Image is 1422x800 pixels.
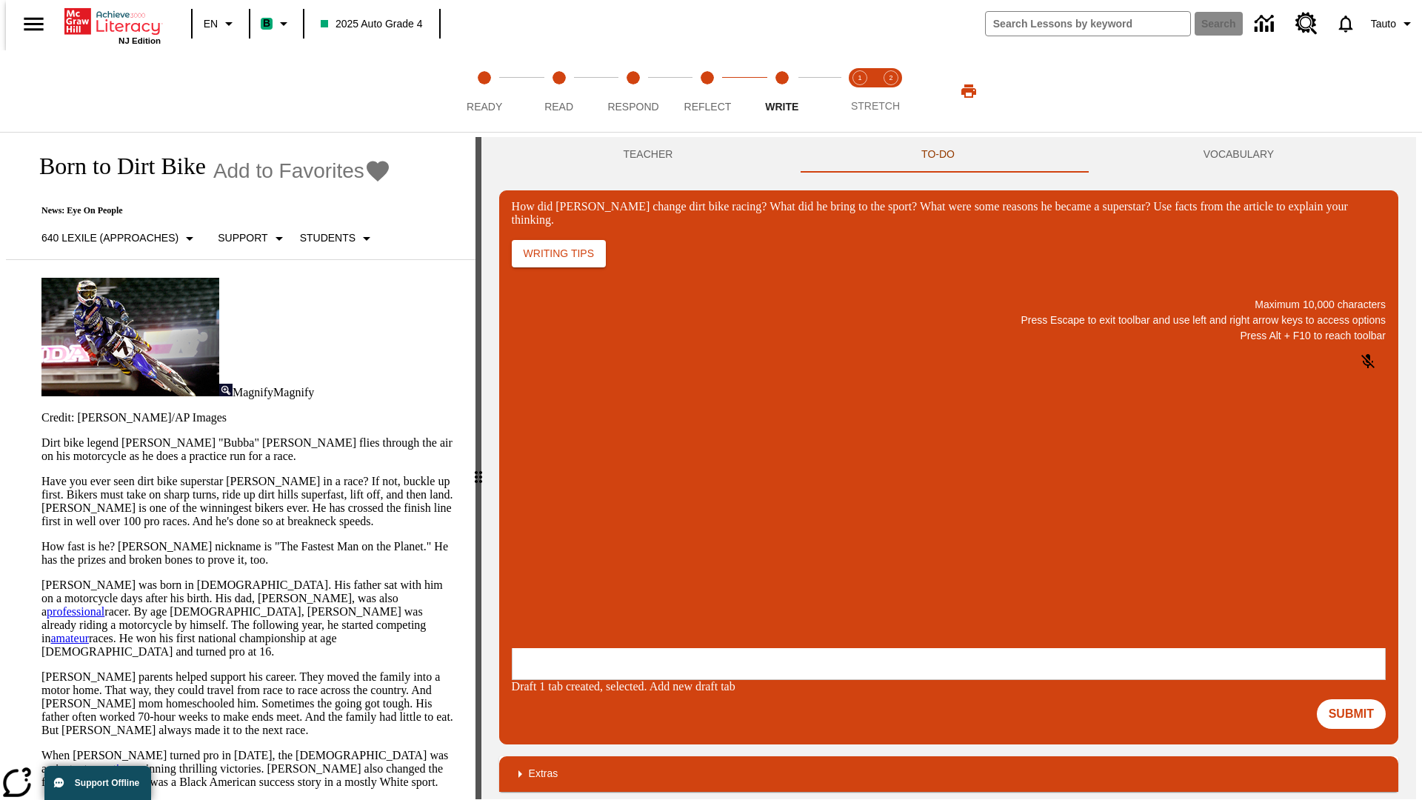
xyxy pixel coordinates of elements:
[544,101,573,113] span: Read
[739,50,825,132] button: Write step 5 of 5
[273,386,314,399] span: Magnify
[664,50,750,132] button: Reflect step 4 of 5
[512,240,606,267] button: Writing Tips
[869,50,912,132] button: Stretch Respond step 2 of 2
[213,158,391,184] button: Add to Favorites - Born to Dirt Bike
[41,411,458,424] p: Credit: [PERSON_NAME]/AP Images
[24,205,391,216] p: News: Eye On People
[797,137,1079,173] button: TO-DO
[1079,137,1398,173] button: VOCABULARY
[986,12,1190,36] input: search field
[41,540,458,567] p: How fast is he? [PERSON_NAME] nickname is "The Fastest Man on the Planet." He has the prizes and ...
[590,50,676,132] button: Respond step 3 of 5
[41,475,458,528] p: Have you ever seen dirt bike superstar [PERSON_NAME] in a race? If not, buckle up first. Bikers m...
[499,137,1398,173] div: Instructional Panel Tabs
[838,50,881,132] button: Stretch Read step 1 of 2
[41,436,458,463] p: Dirt bike legend [PERSON_NAME] "Bubba" [PERSON_NAME] flies through the air on his motorcycle as h...
[467,101,502,113] span: Ready
[529,766,558,781] p: Extras
[1371,16,1396,32] span: Tauto
[1326,4,1365,43] a: Notifications
[41,278,219,396] img: Motocross racer James Stewart flies through the air on his dirt bike.
[294,225,381,252] button: Select Student
[321,16,423,32] span: 2025 Auto Grade 4
[1317,699,1386,729] button: Submit
[41,749,458,789] p: When [PERSON_NAME] turned pro in [DATE], the [DEMOGRAPHIC_DATA] was an instant , winning thrillin...
[851,100,900,112] span: STRETCH
[889,74,892,81] text: 2
[75,778,139,788] span: Support Offline
[6,12,216,39] p: One change [PERSON_NAME] brought to dirt bike racing was…
[87,762,132,775] a: sensation
[475,137,481,799] div: Press Enter or Spacebar and then press right and left arrow keys to move the slider
[441,50,527,132] button: Ready step 1 of 5
[219,384,233,396] img: Magnify
[1365,10,1422,37] button: Profile/Settings
[64,5,161,45] div: Home
[6,137,475,792] div: reading
[197,10,244,37] button: Language: EN, Select a language
[41,579,458,659] p: [PERSON_NAME] was born in [DEMOGRAPHIC_DATA]. His father sat with him on a motorcycle days after ...
[858,74,861,81] text: 1
[50,632,89,644] a: amateur
[24,153,206,180] h1: Born to Dirt Bike
[47,605,104,618] a: professional
[512,297,1386,313] p: Maximum 10,000 characters
[6,12,216,39] body: How did Stewart change dirt bike racing? What did he bring to the sport? What were some reasons h...
[212,225,293,252] button: Scaffolds, Support
[36,225,204,252] button: Select Lexile, 640 Lexile (Approaches)
[263,14,270,33] span: B
[1246,4,1286,44] a: Data Center
[213,159,364,183] span: Add to Favorites
[204,16,218,32] span: EN
[44,766,151,800] button: Support Offline
[512,680,1386,693] div: Draft 1 tab created, selected. Add new draft tab
[765,101,798,113] span: Write
[515,50,601,132] button: Read step 2 of 5
[481,137,1416,799] div: activity
[118,36,161,45] span: NJ Edition
[300,230,355,246] p: Students
[255,10,298,37] button: Boost Class color is mint green. Change class color
[12,2,56,46] button: Open side menu
[945,78,992,104] button: Print
[512,313,1386,328] p: Press Escape to exit toolbar and use left and right arrow keys to access options
[218,230,267,246] p: Support
[512,328,1386,344] p: Press Alt + F10 to reach toolbar
[499,756,1398,792] div: Extras
[1286,4,1326,44] a: Resource Center, Will open in new tab
[512,200,1386,227] div: How did [PERSON_NAME] change dirt bike racing? What did he bring to the sport? What were some rea...
[41,230,178,246] p: 640 Lexile (Approaches)
[607,101,658,113] span: Respond
[1350,344,1386,379] button: Click to activate and allow voice recognition
[684,101,732,113] span: Reflect
[41,670,458,737] p: [PERSON_NAME] parents helped support his career. They moved the family into a motor home. That wa...
[233,386,273,399] span: Magnify
[499,137,798,173] button: Teacher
